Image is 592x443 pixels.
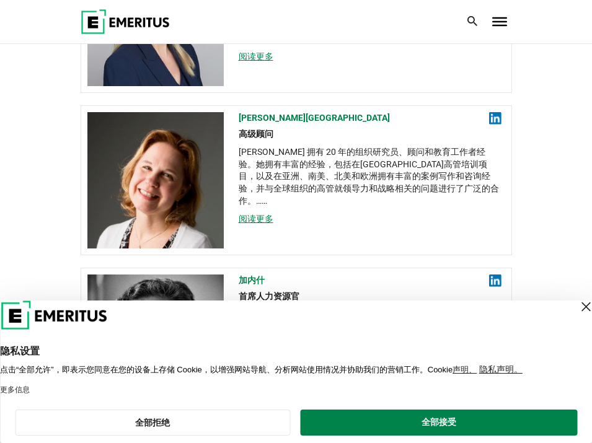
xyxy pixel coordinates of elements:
font: 加内什 [239,275,265,285]
font: 阅读更多 [239,51,273,61]
img: Ganesh-S_500x500px [87,274,224,411]
img: linkedin.png [489,274,501,287]
img: Lisa-Rohrer-300x300-1 [87,112,224,248]
font: [PERSON_NAME][GEOGRAPHIC_DATA] [239,113,390,123]
img: linkedin.png [489,112,501,125]
font: [PERSON_NAME] 拥有 20 年的组织研究员、顾问和教育工作者经验。她拥有丰富的经验，包括在[GEOGRAPHIC_DATA]高管培训项目，以及在亚洲、南美、北美和欧洲拥有丰富的案例写... [239,147,499,205]
font: 高级顾问 [239,129,273,139]
font: 首席人力资源官 [239,291,299,301]
font: …… [256,196,267,206]
button: 切换菜单 [492,17,507,26]
font: 阅读更多 [239,214,273,224]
